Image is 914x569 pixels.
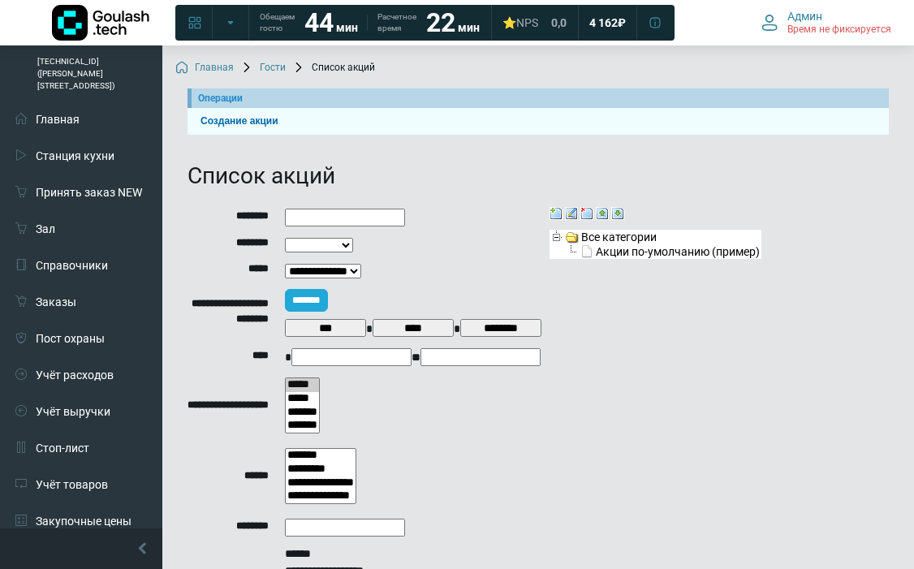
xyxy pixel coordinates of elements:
a: Создать категорию [550,206,563,219]
a: Обещаем гостю 44 мин Расчетное время 22 мин [250,8,489,37]
span: мин [458,21,480,34]
span: 4 162 [589,15,618,30]
a: Все категории [564,230,658,243]
a: Гости [240,62,286,75]
a: ⭐NPS 0,0 [493,8,576,37]
span: мин [336,21,358,34]
strong: 44 [304,7,334,38]
a: Редактировать категорию [565,206,578,219]
span: ₽ [618,15,626,30]
img: Свернуть [596,207,609,220]
span: 0,0 [551,15,567,30]
img: Логотип компании Goulash.tech [52,5,149,41]
button: Админ Время не фиксируется [752,6,901,40]
span: Список акций [292,62,375,75]
div: Операции [198,91,882,106]
a: Главная [175,62,234,75]
a: Развернуть [611,206,624,219]
span: Расчетное время [377,11,416,34]
span: Обещаем гостю [260,11,295,34]
img: Создать категорию [550,207,563,220]
img: Редактировать категорию [565,207,578,220]
a: Акции по-умолчанию (пример) [579,244,761,257]
img: Развернуть [611,207,624,220]
span: NPS [516,16,538,29]
div: ⭐ [502,15,538,30]
strong: 22 [426,7,455,38]
a: Создание акции [194,114,882,129]
a: Удалить категорию [580,206,593,219]
h1: Список акций [188,162,889,190]
span: Время не фиксируется [787,24,891,37]
a: Свернуть [596,206,609,219]
span: Админ [787,9,822,24]
img: Удалить категорию [580,207,593,220]
a: 4 162 ₽ [580,8,636,37]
